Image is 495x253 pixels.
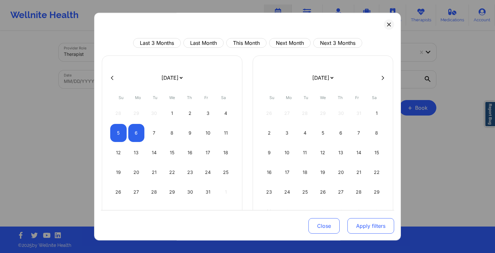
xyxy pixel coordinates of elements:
div: Wed Oct 22 2025 [164,163,180,181]
div: Tue Nov 11 2025 [297,144,313,162]
div: Fri Nov 07 2025 [351,124,367,142]
div: Fri Oct 31 2025 [200,183,216,201]
div: Tue Nov 25 2025 [297,183,313,201]
div: Mon Oct 06 2025 [128,124,145,142]
div: Thu Nov 27 2025 [333,183,349,201]
abbr: Wednesday [320,95,326,100]
div: Sun Nov 16 2025 [261,163,277,181]
abbr: Thursday [187,95,192,100]
div: Fri Nov 14 2025 [351,144,367,162]
div: Tue Nov 18 2025 [297,163,313,181]
div: Wed Nov 12 2025 [315,144,331,162]
div: Fri Oct 17 2025 [200,144,216,162]
div: Wed Oct 08 2025 [164,124,180,142]
div: Tue Nov 04 2025 [297,124,313,142]
div: Wed Nov 26 2025 [315,183,331,201]
div: Thu Nov 20 2025 [333,163,349,181]
div: Wed Nov 19 2025 [315,163,331,181]
div: Sun Nov 09 2025 [261,144,277,162]
div: Fri Nov 21 2025 [351,163,367,181]
abbr: Monday [286,95,292,100]
div: Wed Oct 29 2025 [164,183,180,201]
abbr: Thursday [338,95,343,100]
abbr: Saturday [372,95,377,100]
div: Tue Oct 28 2025 [146,183,162,201]
div: Thu Oct 09 2025 [182,124,198,142]
div: Sat Nov 15 2025 [368,144,385,162]
div: Sat Oct 11 2025 [218,124,234,142]
div: Sat Nov 29 2025 [368,183,385,201]
div: Thu Oct 23 2025 [182,163,198,181]
div: Sun Nov 30 2025 [261,203,277,221]
div: Sat Nov 22 2025 [368,163,385,181]
div: Sat Oct 25 2025 [218,163,234,181]
div: Mon Nov 24 2025 [279,183,296,201]
button: Close [308,218,340,234]
div: Fri Oct 10 2025 [200,124,216,142]
div: Sun Oct 12 2025 [110,144,127,162]
div: Wed Oct 15 2025 [164,144,180,162]
div: Mon Oct 27 2025 [128,183,145,201]
div: Wed Nov 05 2025 [315,124,331,142]
abbr: Wednesday [169,95,175,100]
abbr: Sunday [119,95,123,100]
abbr: Friday [204,95,208,100]
abbr: Sunday [269,95,274,100]
div: Mon Oct 13 2025 [128,144,145,162]
div: Sat Nov 01 2025 [368,104,385,122]
div: Sat Oct 04 2025 [218,104,234,122]
abbr: Friday [355,95,359,100]
div: Mon Nov 03 2025 [279,124,296,142]
div: Fri Nov 28 2025 [351,183,367,201]
abbr: Tuesday [304,95,308,100]
div: Sun Oct 26 2025 [110,183,127,201]
abbr: Monday [135,95,141,100]
button: Last Month [183,38,224,48]
div: Fri Oct 24 2025 [200,163,216,181]
div: Thu Oct 30 2025 [182,183,198,201]
div: Thu Oct 16 2025 [182,144,198,162]
div: Thu Nov 13 2025 [333,144,349,162]
button: This Month [226,38,267,48]
button: Next Month [269,38,311,48]
div: Mon Nov 10 2025 [279,144,296,162]
abbr: Tuesday [153,95,157,100]
div: Thu Nov 06 2025 [333,124,349,142]
div: Sun Oct 05 2025 [110,124,127,142]
div: Fri Oct 03 2025 [200,104,216,122]
div: Sat Nov 08 2025 [368,124,385,142]
div: Wed Oct 01 2025 [164,104,180,122]
div: Sun Nov 23 2025 [261,183,277,201]
button: Next 3 Months [313,38,362,48]
div: Tue Oct 14 2025 [146,144,162,162]
div: Sun Oct 19 2025 [110,163,127,181]
button: Apply filters [347,218,394,234]
button: Last 3 Months [133,38,181,48]
div: Sat Oct 18 2025 [218,144,234,162]
div: Mon Nov 17 2025 [279,163,296,181]
div: Thu Oct 02 2025 [182,104,198,122]
div: Mon Oct 20 2025 [128,163,145,181]
div: Sun Nov 02 2025 [261,124,277,142]
abbr: Saturday [221,95,226,100]
div: Tue Oct 07 2025 [146,124,162,142]
div: Tue Oct 21 2025 [146,163,162,181]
